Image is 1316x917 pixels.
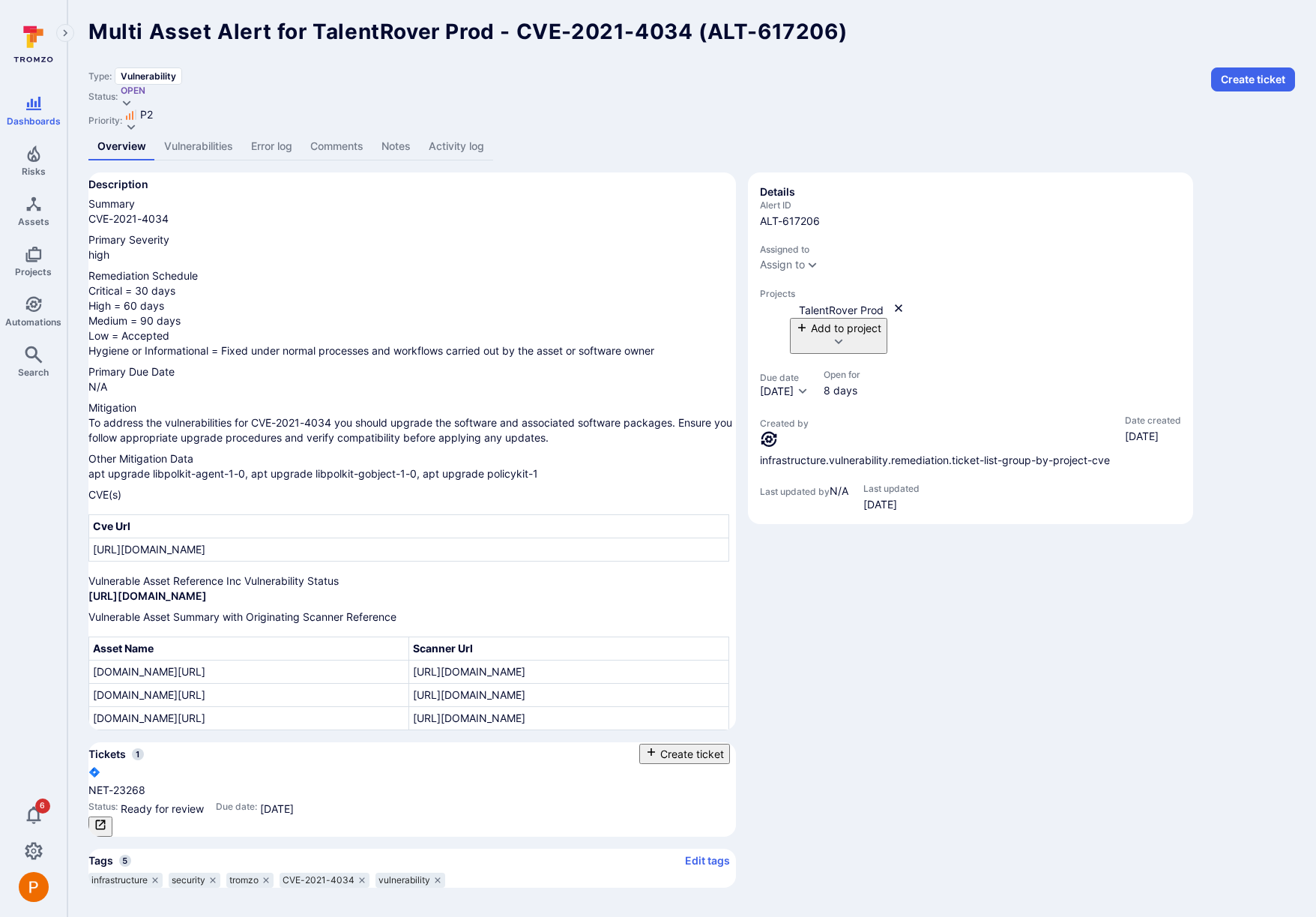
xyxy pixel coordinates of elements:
[125,109,153,121] button: P2
[790,304,905,316] a: TalentRover Prod
[89,683,409,706] td: [DOMAIN_NAME][URL]
[260,801,294,817] span: [DATE]
[226,873,274,888] div: tromzo
[93,543,205,556] a: [URL][DOMAIN_NAME]
[229,874,259,886] span: tromzo
[172,874,205,886] span: security
[89,660,409,683] td: [DOMAIN_NAME][URL]
[18,367,49,378] span: Search
[88,115,122,126] span: Priority:
[280,873,369,888] div: CVE-2021-4034
[639,744,730,764] button: Create ticket
[760,369,809,400] div: Due date field
[88,451,736,481] p: Other Mitigation Data apt upgrade libpolkit-agent-1-0, apt upgrade libpolkit-gobject-1-0, apt upg...
[88,589,207,602] a: [URL][DOMAIN_NAME]
[91,874,148,886] span: infrastructure
[19,872,49,902] div: Peter Baker
[760,184,1181,199] h2: Details
[1211,67,1295,91] button: Create ticket
[88,268,736,358] p: Remediation Schedule Critical = 30 days High = 60 days Medium = 90 days Low = Accepted Hygiene or...
[216,801,257,817] span: Due date:
[88,487,736,502] p: CVE(s)
[760,372,799,383] span: Due date
[88,172,736,196] div: Collapse description
[7,115,61,127] span: Dashboards
[88,849,736,873] div: Collapse tags
[1125,429,1181,444] span: [DATE]
[283,874,354,886] span: CVE-2021-4034
[18,216,49,227] span: Assets
[760,199,1181,211] span: Alert ID
[1125,415,1181,426] span: Date created
[132,748,144,760] span: 1
[760,288,1181,299] span: Projects
[375,873,445,888] div: vulnerability
[824,369,860,380] span: Open for
[790,318,887,354] button: Add to project
[88,133,1295,160] div: Alert tabs
[125,121,137,133] button: Expand dropdown
[88,177,148,192] h2: Description
[5,316,61,328] span: Automations
[409,637,729,660] th: Scanner Url
[88,232,736,262] p: Primary Severity high
[760,418,809,429] span: Created by
[748,172,1193,524] section: details card
[673,849,730,873] button: Edit tags
[824,383,860,398] span: 8 days
[806,259,818,271] button: Expand dropdown
[88,747,126,762] h2: Tickets
[88,610,736,625] p: Vulnerable Asset Summary with Originating Scanner Reference
[88,782,736,798] div: NET-23268
[88,196,736,226] p: Summary CVE-2021-4034
[56,24,74,42] button: Expand navigation menu
[119,855,131,867] span: 5
[115,67,182,85] div: Vulnerability
[760,244,1181,255] span: Assigned to
[413,688,525,701] a: [URL][DOMAIN_NAME]
[760,385,794,397] span: [DATE]
[22,166,46,177] span: Risks
[830,484,848,497] span: N/A
[760,385,809,400] button: [DATE]
[760,486,830,497] span: Last updated by
[88,400,736,445] p: Mitigation To address the vulnerabilities for CVE-2021-4034 you should upgrade the software and a...
[19,872,49,902] img: ACg8ocICMCW9Gtmm-eRbQDunRucU07-w0qv-2qX63v-oG-s=s96-c
[89,514,729,538] th: Cve Url
[88,70,112,82] span: Type:
[35,799,50,814] span: 6
[155,133,242,160] a: Vulnerabilities
[863,497,920,512] span: [DATE]
[863,483,920,494] span: Last updated
[760,214,1181,229] span: ALT-617206
[760,259,805,271] button: Assign to
[790,304,893,316] span: TalentRover Prod
[796,320,881,336] div: Add to project
[89,706,409,730] td: [DOMAIN_NAME][URL]
[121,801,204,817] span: Ready for review
[169,873,220,888] div: security
[242,133,301,160] a: Error log
[413,665,525,678] a: [URL][DOMAIN_NAME]
[88,133,155,160] a: Overview
[88,853,113,868] h2: Tags
[413,712,525,724] a: [URL][DOMAIN_NAME]
[88,742,736,837] section: tickets card
[15,266,52,277] span: Projects
[88,364,736,394] p: Primary Due Date N/A
[760,454,1110,466] a: infrastructure.vulnerability.remediation.ticket-list-group-by-project-cve
[301,133,372,160] a: Comments
[420,133,493,160] a: Activity log
[88,801,118,817] span: Status:
[88,574,736,604] p: Vulnerable Asset Reference Inc Vulnerability Status
[88,91,118,102] span: Status:
[88,19,847,44] span: Multi Asset Alert for TalentRover Prod - CVE-2021-4034 (ALT-617206)
[121,85,145,97] button: Open
[378,874,430,886] span: vulnerability
[140,109,153,121] span: P2
[121,97,133,109] button: Expand dropdown
[372,133,420,160] a: Notes
[89,637,409,660] th: Asset Name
